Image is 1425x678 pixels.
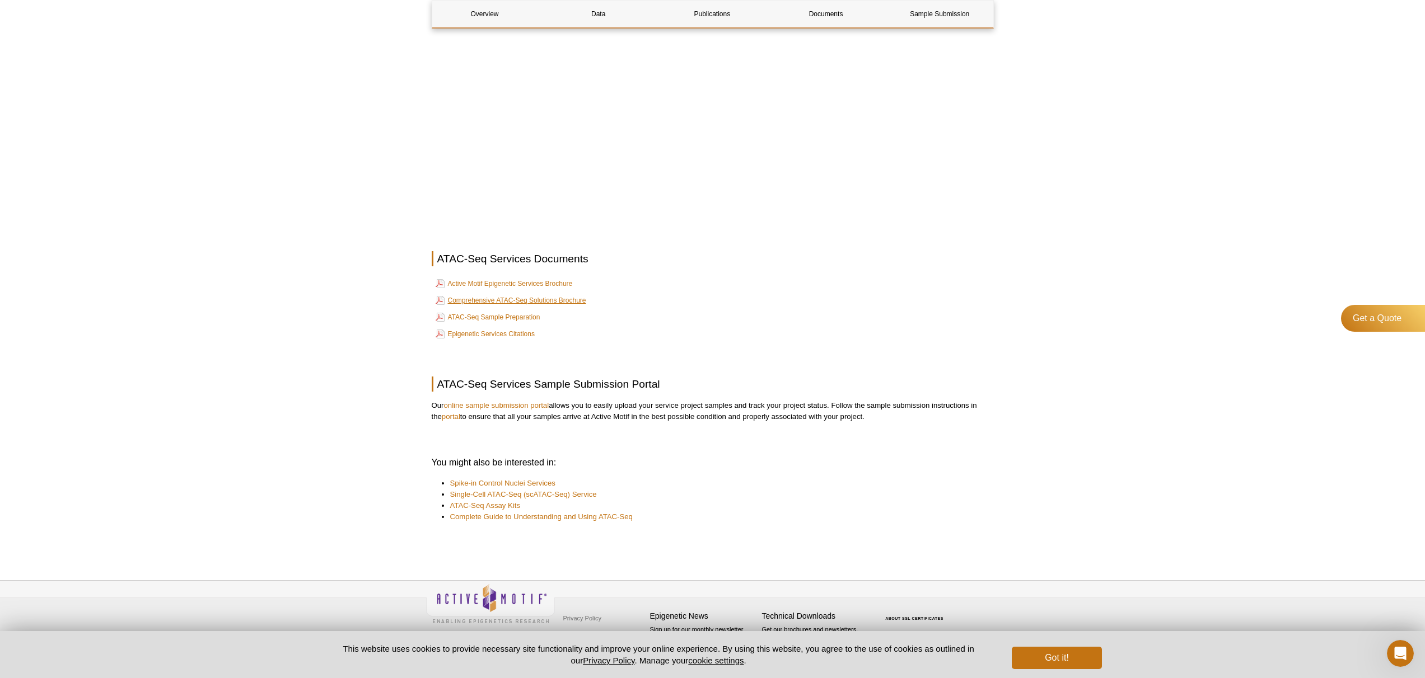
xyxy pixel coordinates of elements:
[688,656,744,665] button: cookie settings
[442,412,460,421] a: portal
[450,489,597,500] a: Single-Cell ATAC-Seq (scATAC-Seq) Service
[432,1,538,27] a: Overview
[773,1,879,27] a: Documents
[436,310,540,324] a: ATAC-Seq Sample Preparation
[432,400,994,422] p: Our allows you to easily upload your service project samples and track your project status. Follo...
[426,581,555,626] img: Active Motif,
[450,500,521,511] a: ATAC-Seq Assay Kits
[560,610,604,627] a: Privacy Policy
[874,600,958,625] table: Click to Verify - This site chose Symantec SSL for secure e-commerce and confidential communicati...
[436,277,573,290] a: Active Motif Epigenetic Services Brochure
[1012,647,1101,669] button: Got it!
[762,611,868,621] h4: Technical Downloads
[432,376,994,392] h2: ATAC-Seq Services Sample Submission Portal
[436,327,535,341] a: Epigenetic Services Citations
[885,616,943,620] a: ABOUT SSL CERTIFICATES
[650,625,756,663] p: Sign up for our monthly newsletter highlighting recent publications in the field of epigenetics.
[1387,640,1414,667] iframe: Intercom live chat
[450,511,633,522] a: Complete Guide to Understanding and Using ATAC-Seq
[583,656,634,665] a: Privacy Policy
[1341,305,1425,332] a: Get a Quote
[887,1,992,27] a: Sample Submission
[432,251,994,266] h2: ATAC-Seq Services Documents
[650,611,756,621] h4: Epigenetic News
[436,294,586,307] a: Comprehensive ATAC-Seq Solutions Brochure
[432,456,994,469] h3: You might also be interested in:
[450,478,555,489] a: Spike-in Control Nuclei Services
[560,627,619,643] a: Terms & Conditions
[762,625,868,653] p: Get our brochures and newsletters, or request them by mail.
[324,643,994,666] p: This website uses cookies to provide necessary site functionality and improve your online experie...
[660,1,765,27] a: Publications
[546,1,651,27] a: Data
[443,401,549,409] a: online sample submission portal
